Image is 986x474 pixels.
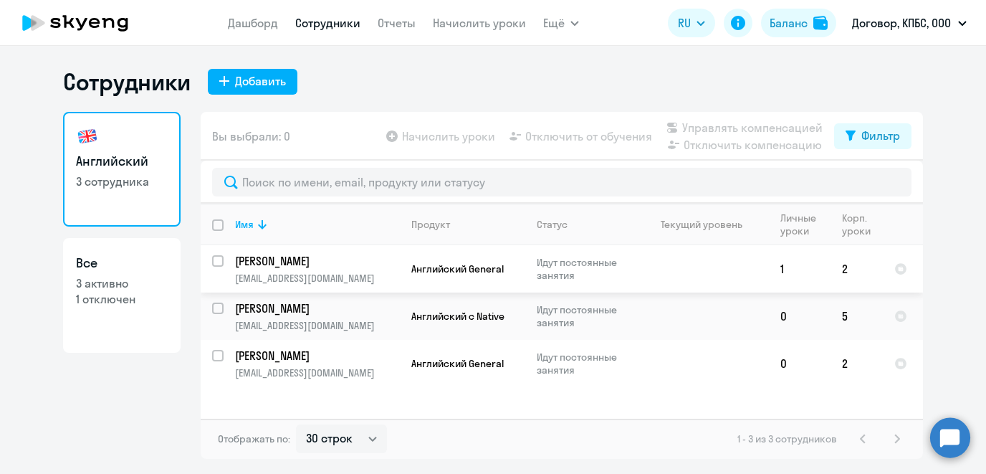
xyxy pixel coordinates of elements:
[228,16,278,30] a: Дашборд
[63,238,181,353] a: Все3 активно1 отключен
[543,14,565,32] span: Ещё
[831,340,883,387] td: 2
[218,432,290,445] span: Отображать по:
[208,69,297,95] button: Добавить
[433,16,526,30] a: Начислить уроки
[235,348,399,364] a: [PERSON_NAME]
[212,168,911,196] input: Поиск по имени, email, продукту или статусу
[770,14,808,32] div: Баланс
[76,174,168,189] p: 3 сотрудника
[411,218,450,231] div: Продукт
[76,291,168,307] p: 1 отключен
[780,212,820,237] div: Личные уроки
[537,303,635,329] p: Идут постоянные занятия
[295,16,360,30] a: Сотрудники
[668,9,715,37] button: RU
[678,14,691,32] span: RU
[411,310,504,323] span: Английский с Native
[76,254,168,272] h3: Все
[537,256,635,282] p: Идут постоянные занятия
[852,14,951,32] p: Договор, КПБС, ООО
[411,357,504,370] span: Английский General
[235,348,397,364] p: [PERSON_NAME]
[235,272,399,285] p: [EMAIL_ADDRESS][DOMAIN_NAME]
[235,253,397,269] p: [PERSON_NAME]
[842,212,873,237] div: Корп. уроки
[537,218,635,231] div: Статус
[537,351,635,376] p: Идут постоянные занятия
[235,253,399,269] a: [PERSON_NAME]
[842,212,882,237] div: Корп. уроки
[737,432,837,445] span: 1 - 3 из 3 сотрудников
[235,218,254,231] div: Имя
[780,212,830,237] div: Личные уроки
[769,293,831,340] td: 0
[769,245,831,293] td: 1
[378,16,416,30] a: Отчеты
[235,366,399,379] p: [EMAIL_ADDRESS][DOMAIN_NAME]
[235,319,399,332] p: [EMAIL_ADDRESS][DOMAIN_NAME]
[63,112,181,227] a: Английский3 сотрудника
[769,340,831,387] td: 0
[235,72,286,90] div: Добавить
[76,152,168,171] h3: Английский
[235,300,399,316] a: [PERSON_NAME]
[235,218,399,231] div: Имя
[813,16,828,30] img: balance
[831,293,883,340] td: 5
[861,127,900,144] div: Фильтр
[761,9,836,37] button: Балансbalance
[235,300,397,316] p: [PERSON_NAME]
[661,218,742,231] div: Текущий уровень
[647,218,768,231] div: Текущий уровень
[63,67,191,96] h1: Сотрудники
[76,275,168,291] p: 3 активно
[537,218,568,231] div: Статус
[212,128,290,145] span: Вы выбрали: 0
[411,218,525,231] div: Продукт
[831,245,883,293] td: 2
[543,9,579,37] button: Ещё
[834,123,911,149] button: Фильтр
[411,262,504,275] span: Английский General
[76,125,99,148] img: english
[845,6,974,40] button: Договор, КПБС, ООО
